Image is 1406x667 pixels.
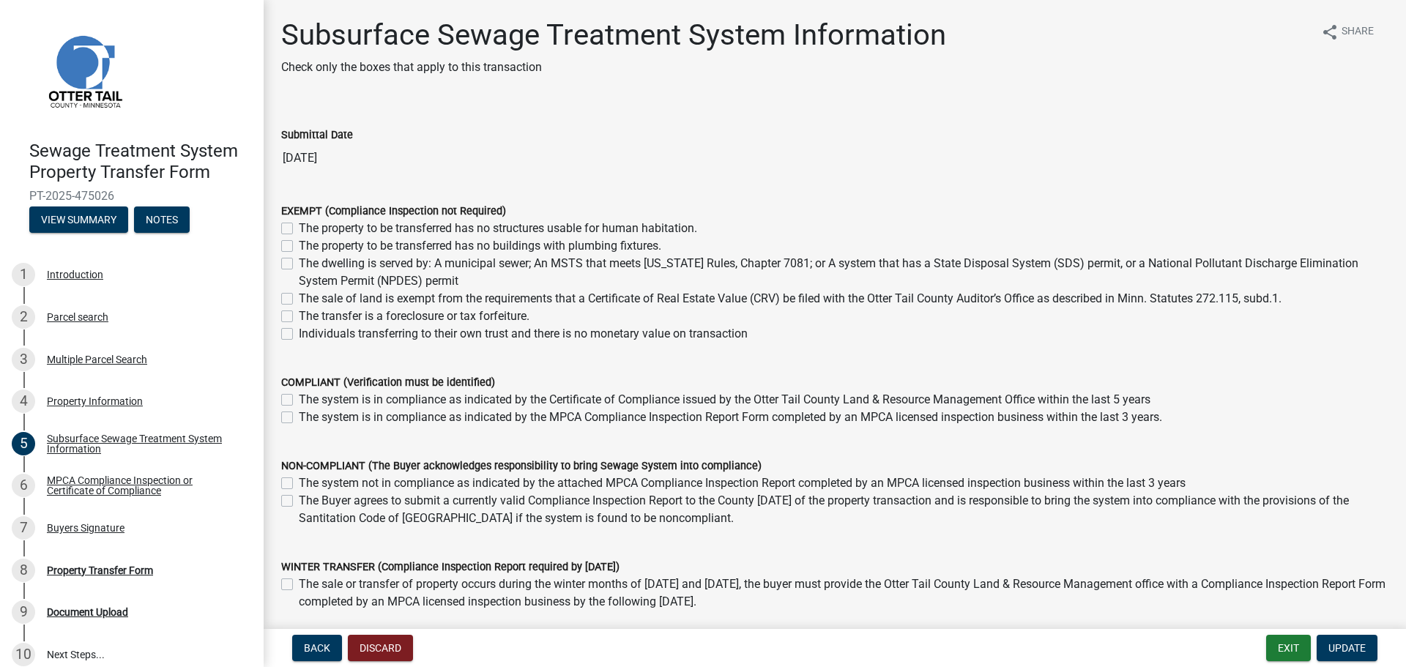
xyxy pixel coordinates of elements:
div: Document Upload [47,607,128,617]
wm-modal-confirm: Notes [134,215,190,226]
img: Otter Tail County, Minnesota [29,15,139,125]
label: WINTER TRANSFER (Compliance Inspection Report required by [DATE]) [281,562,620,573]
div: 9 [12,600,35,624]
label: EXEMPT (Compliance Inspection not Required) [281,206,506,217]
p: Check only the boxes that apply to this transaction [281,59,946,76]
div: Buyers Signature [47,523,124,533]
div: Subsurface Sewage Treatment System Information [47,433,240,454]
label: Individuals transferring to their own trust and there is no monetary value on transaction [299,325,748,343]
label: NON-COMPLIANT (The Buyer acknowledges responsibility to bring Sewage System into compliance) [281,461,762,472]
button: shareShare [1309,18,1385,46]
div: 5 [12,432,35,455]
div: Multiple Parcel Search [47,354,147,365]
button: View Summary [29,206,128,233]
label: The dwelling is served by: A municipal sewer; An MSTS that meets [US_STATE] Rules, Chapter 7081; ... [299,255,1388,290]
label: The sale or transfer of property occurs during the winter months of [DATE] and [DATE], the buyer ... [299,575,1388,611]
div: 7 [12,516,35,540]
label: The property to be transferred has no structures usable for human habitation. [299,220,697,237]
h1: Subsurface Sewage Treatment System Information [281,18,946,53]
div: Property Transfer Form [47,565,153,575]
button: Discard [348,635,413,661]
wm-modal-confirm: Summary [29,215,128,226]
h4: Sewage Treatment System Property Transfer Form [29,141,252,183]
button: Update [1317,635,1377,661]
span: Share [1342,23,1374,41]
label: COMPLIANT (Verification must be identified) [281,378,495,388]
div: Introduction [47,269,103,280]
div: 8 [12,559,35,582]
label: The sale of land is exempt from the requirements that a Certificate of Real Estate Value (CRV) be... [299,290,1282,308]
label: The system not in compliance as indicated by the attached MPCA Compliance Inspection Report compl... [299,474,1186,492]
div: 10 [12,643,35,666]
div: 2 [12,305,35,329]
span: Update [1328,642,1366,654]
label: The property to be transferred has no buildings with plumbing fixtures. [299,237,661,255]
button: Back [292,635,342,661]
i: share [1321,23,1339,41]
label: The system is in compliance as indicated by the Certificate of Compliance issued by the Otter Tai... [299,391,1150,409]
label: The Buyer agrees to submit a currently valid Compliance Inspection Report to the County [DATE] of... [299,492,1388,527]
span: Back [304,642,330,654]
div: 1 [12,263,35,286]
div: 3 [12,348,35,371]
span: PT-2025-475026 [29,189,234,203]
div: 4 [12,390,35,413]
label: Submittal Date [281,130,353,141]
button: Notes [134,206,190,233]
div: Property Information [47,396,143,406]
div: Parcel search [47,312,108,322]
label: The transfer is a foreclosure or tax forfeiture. [299,308,529,325]
div: 6 [12,474,35,497]
button: Exit [1266,635,1311,661]
div: MPCA Compliance Inspection or Certificate of Compliance [47,475,240,496]
label: The system is in compliance as indicated by the MPCA Compliance Inspection Report Form completed ... [299,409,1162,426]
